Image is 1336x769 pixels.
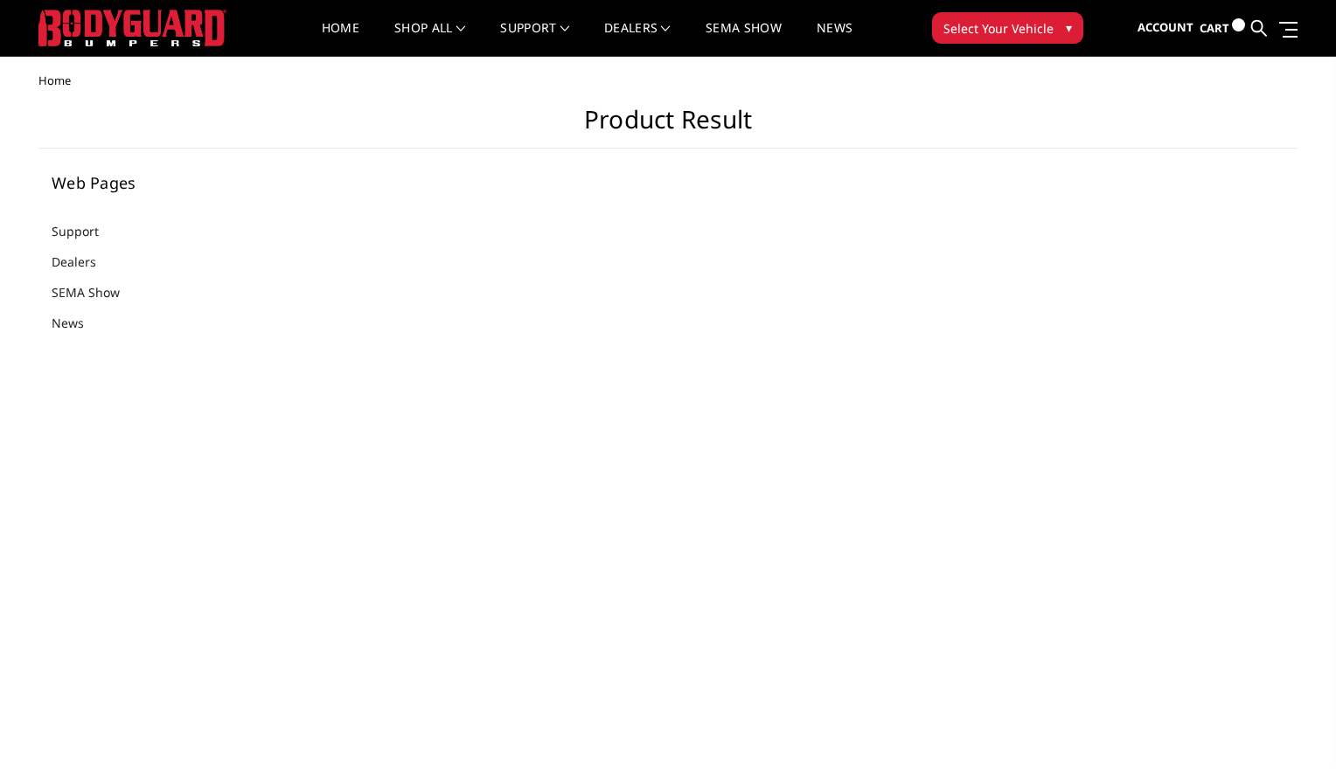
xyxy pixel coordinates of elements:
img: BODYGUARD BUMPERS [38,10,226,46]
a: Cart [1200,4,1245,52]
a: News [52,314,106,332]
a: shop all [394,22,465,56]
button: Select Your Vehicle [932,12,1083,44]
a: News [817,22,852,56]
a: Support [52,222,121,240]
h5: Web Pages [52,175,265,191]
a: SEMA Show [706,22,782,56]
a: Dealers [604,22,671,56]
span: Select Your Vehicle [943,19,1054,38]
span: Account [1138,19,1193,35]
a: Dealers [52,253,118,271]
h1: Product Result [38,105,1298,149]
a: Support [500,22,569,56]
a: Account [1138,4,1193,52]
a: SEMA Show [52,283,142,301]
span: Cart [1200,20,1229,36]
span: ▾ [1066,18,1072,37]
span: Home [38,73,71,88]
a: Home [322,22,359,56]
